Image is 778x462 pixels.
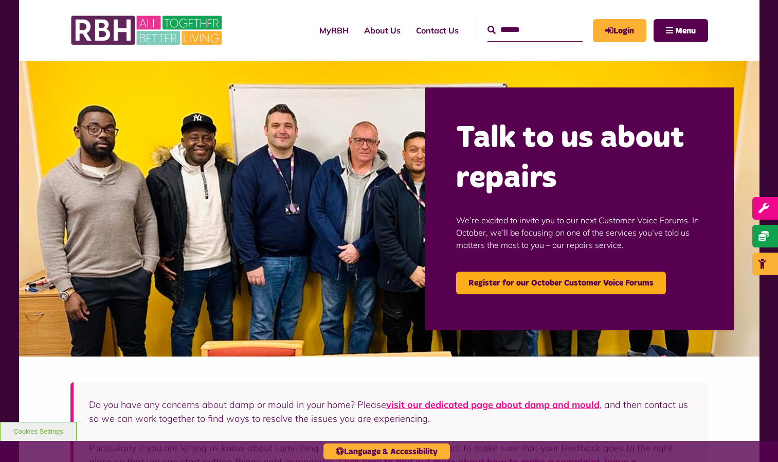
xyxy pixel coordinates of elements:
[456,118,703,199] h2: Talk to us about repairs
[675,27,696,35] span: Menu
[323,443,450,459] button: Language & Accessibility
[19,61,759,357] img: Group photo of customers and colleagues at the Lighthouse Project
[456,272,666,294] a: Register for our October Customer Voice Forums
[356,16,408,44] a: About Us
[70,10,225,50] img: RBH
[593,19,646,42] a: MyRBH
[386,399,600,411] a: visit our dedicated page about damp and mould
[89,398,693,425] p: Do you have any concerns about damp or mould in your home? Please , and then contact us so we can...
[312,16,356,44] a: MyRBH
[654,19,708,42] button: Navigation
[456,199,703,266] p: We’re excited to invite you to our next Customer Voice Forums. In October, we’ll be focusing on o...
[408,16,466,44] a: Contact Us
[732,416,778,462] iframe: Netcall Web Assistant for live chat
